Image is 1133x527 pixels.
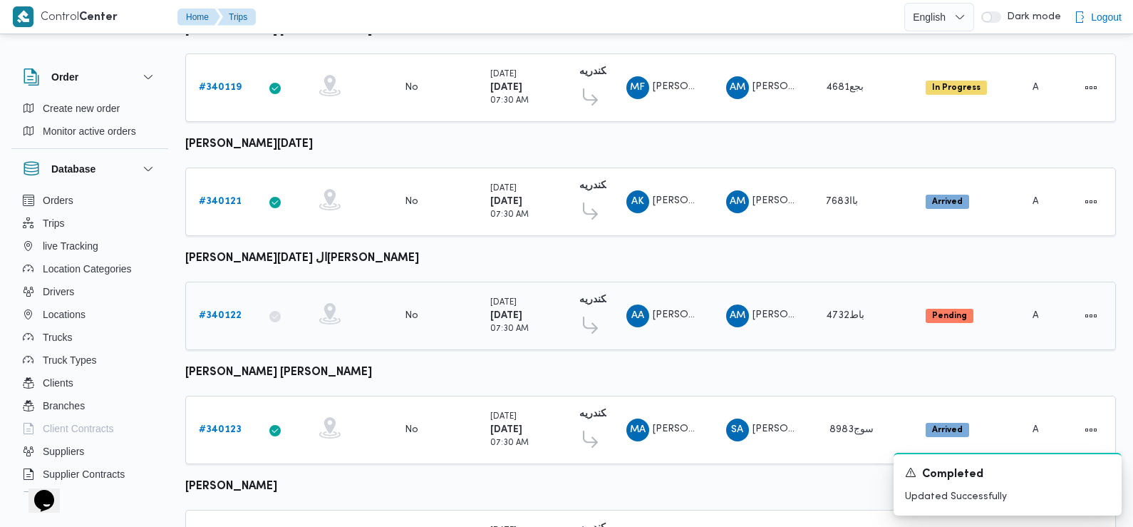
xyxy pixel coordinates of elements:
small: 07:30 AM [490,325,529,333]
div: No [405,195,418,208]
b: دانون فرع الاسكندريه [579,67,666,76]
div: Muhammad Alsaid Aid Hamaidah Ali [626,419,649,441]
span: [PERSON_NAME] [752,424,834,434]
span: [PERSON_NAME][DATE] [653,196,765,205]
span: SA [731,419,743,441]
div: Database [11,189,168,498]
small: [DATE] [490,71,517,78]
button: Create new order [17,97,162,120]
span: Admin [1033,83,1062,92]
span: AM [730,190,745,213]
span: [PERSON_NAME] [PERSON_NAME] [653,424,818,434]
span: Admin [1033,197,1062,206]
b: [DATE] [490,425,522,434]
button: Actions [1080,190,1102,213]
div: Ahmad Muhammad Abadalaatai Aataallah Nasar Allah [726,190,749,213]
small: [DATE] [490,299,517,307]
span: باط4732 [826,311,864,320]
a: #340121 [199,193,242,210]
button: Orders [17,189,162,212]
span: AK [631,190,644,213]
span: Create new order [43,100,120,117]
b: In Progress [932,83,981,92]
button: Logout [1068,3,1127,31]
span: Dark mode [1001,11,1061,23]
small: [DATE] [490,413,517,421]
button: live Tracking [17,235,162,257]
span: Monitor active orders [43,123,136,140]
span: live Tracking [43,237,98,255]
button: Suppliers [17,440,162,463]
span: [PERSON_NAME] [PERSON_NAME] [752,196,918,205]
img: X8yXhbKr1z7QwAAAABJRU5ErkJggg== [13,6,33,27]
div: Abadalhadi Khamais Naiam Abadalhadi [626,190,649,213]
div: Ahmad Alsaid Rmdhan Alsaid Khalaf [626,305,649,327]
span: Arrived [926,195,969,209]
small: 07:30 AM [490,211,529,219]
b: دانون فرع الاسكندريه [579,295,666,305]
span: MF [630,76,645,99]
span: [PERSON_NAME] [PERSON_NAME] السيد [752,82,943,91]
button: Location Categories [17,257,162,280]
span: باا7683 [826,197,858,206]
div: Samai Abadallah Ali Abas [726,419,749,441]
button: Trips [217,9,256,26]
b: # 340121 [199,197,242,206]
h3: Database [51,160,95,178]
b: [DATE] [490,83,522,92]
span: بجع4681 [826,83,864,92]
b: [PERSON_NAME] [185,481,277,492]
button: Devices [17,486,162,508]
a: #340123 [199,421,242,439]
b: Pending [932,312,967,320]
span: Arrived [926,423,969,437]
button: Actions [1080,305,1102,327]
a: #340122 [199,307,242,324]
span: [PERSON_NAME][DATE] ال[PERSON_NAME] [653,310,859,319]
div: Ahmad Muhammad Abadalaatai Aataallah Nasar Allah [726,305,749,327]
b: Arrived [932,198,963,206]
button: Monitor active orders [17,120,162,143]
button: Order [23,68,157,86]
button: Trucks [17,326,162,349]
span: In Progress [926,81,987,95]
a: #340119 [199,79,242,96]
button: Home [177,9,220,26]
span: [PERSON_NAME] [PERSON_NAME] [752,310,918,319]
span: [PERSON_NAME] [PERSON_NAME] [653,82,818,91]
button: Actions [1080,419,1102,441]
span: Locations [43,306,86,323]
b: # 340119 [199,83,242,92]
button: Actions [1080,76,1102,99]
span: Admin [1033,311,1062,320]
button: Branches [17,394,162,417]
iframe: chat widget [14,470,60,513]
span: AM [730,305,745,327]
b: Center [79,12,118,23]
b: [PERSON_NAME][DATE] [185,139,313,150]
b: # 340123 [199,425,242,434]
span: Clients [43,374,73,392]
div: Ahmad Muhammad Tah Ahmad Alsaid [726,76,749,99]
span: Drivers [43,283,74,300]
span: Admin [1033,425,1062,434]
button: Locations [17,303,162,326]
span: Logout [1091,9,1122,26]
button: Drivers [17,280,162,303]
div: No [405,424,418,436]
span: Supplier Contracts [43,466,125,483]
h3: Order [51,68,78,86]
div: Notification [905,466,1110,483]
b: [PERSON_NAME] [PERSON_NAME] [185,367,372,378]
b: # 340122 [199,311,242,320]
span: MA [630,419,646,441]
span: Devices [43,488,78,506]
span: Completed [922,466,983,483]
b: دانون فرع الاسكندريه [579,409,666,419]
span: Branches [43,397,85,414]
b: دانون فرع الاسكندريه [579,181,666,190]
span: Truck Types [43,352,96,369]
span: Trips [43,215,65,232]
button: Truck Types [17,349,162,372]
b: [PERSON_NAME][DATE] ال[PERSON_NAME] [185,253,419,264]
